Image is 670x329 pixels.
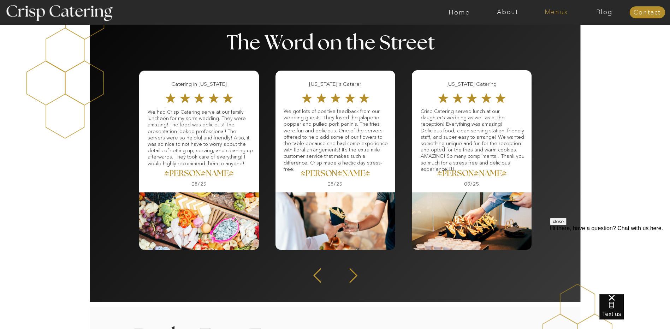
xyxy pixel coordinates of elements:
[629,9,665,16] a: Contact
[580,9,629,16] a: Blog
[315,181,355,188] h3: 08/25
[435,9,484,16] a: Home
[128,169,270,180] a: [PERSON_NAME]
[484,9,532,16] a: About
[550,218,670,303] iframe: podium webchat widget prompt
[452,181,492,188] h3: 09/25
[150,80,248,88] h3: Catering in [US_STATE]
[284,108,389,171] p: We got lots of positive feedback from our wedding guests. They loved the jalapeño popper and pull...
[148,109,253,165] p: We had Crisp Catering serve at our family luncheon for my son’s wedding. They were amazing! The f...
[532,9,580,16] a: Menus
[265,169,406,180] a: [PERSON_NAME]
[286,80,385,88] h3: [US_STATE]'s Caterer
[401,169,543,180] a: [PERSON_NAME]
[179,181,219,188] h3: 08/25
[599,294,670,329] iframe: podium webchat widget bubble
[421,108,525,171] p: Crisp Catering served lunch at our daughter’s wedding as well as at the reception! Everything was...
[227,33,444,54] p: The Word on the Street
[422,80,521,88] h3: [US_STATE] Catering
